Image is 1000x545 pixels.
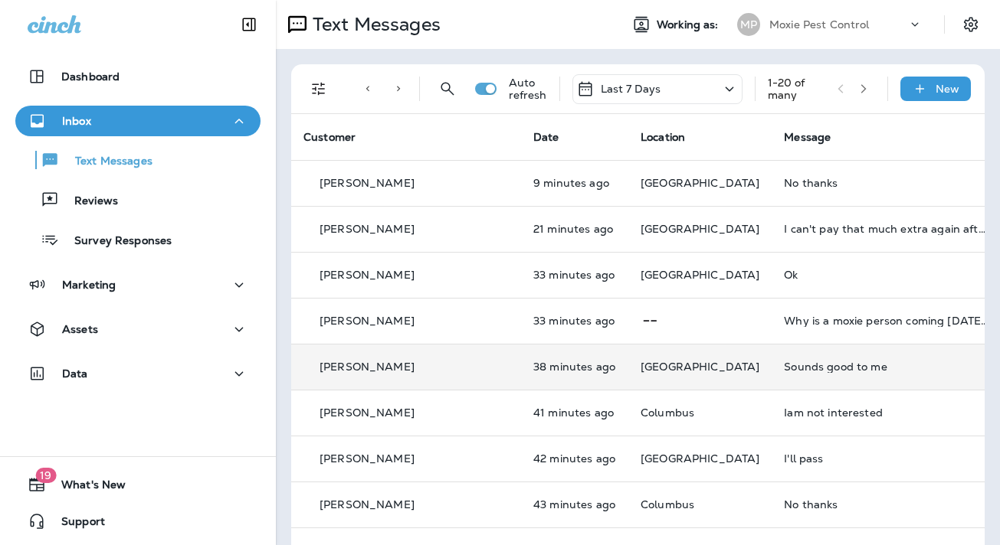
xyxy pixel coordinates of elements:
p: [PERSON_NAME] [320,223,415,235]
span: Support [46,515,105,534]
p: Aug 19, 2025 12:28 PM [533,177,616,189]
div: I'll pass [784,452,989,465]
span: Customer [303,130,356,144]
span: [GEOGRAPHIC_DATA] [641,222,759,236]
p: Marketing [62,279,116,291]
p: Aug 19, 2025 11:54 AM [533,452,616,465]
p: Aug 19, 2025 12:04 PM [533,269,616,281]
p: Dashboard [61,70,120,83]
p: Auto refresh [509,77,547,101]
button: Support [15,506,261,537]
div: MP [737,13,760,36]
p: Aug 19, 2025 11:54 AM [533,498,616,511]
p: Text Messages [307,13,441,36]
p: Assets [62,323,98,335]
p: [PERSON_NAME] [320,177,415,189]
p: Last 7 Days [601,83,661,95]
button: Settings [957,11,985,38]
button: Text Messages [15,144,261,176]
button: Reviews [15,184,261,216]
button: Data [15,358,261,389]
p: [PERSON_NAME] [320,269,415,281]
p: [PERSON_NAME] [320,452,415,465]
p: Moxie Pest Control [769,18,870,31]
span: [GEOGRAPHIC_DATA] [641,360,759,374]
span: What's New [46,478,126,497]
div: No thanks [784,498,989,511]
p: [PERSON_NAME] [320,315,415,327]
button: Marketing [15,269,261,300]
div: Why is a moxie person coming today then! Please call me asap! [784,315,989,327]
span: Columbus [641,406,694,419]
button: Inbox [15,106,261,136]
p: Survey Responses [59,234,172,249]
span: [GEOGRAPHIC_DATA] [641,452,759,465]
p: Reviews [59,194,118,209]
span: [GEOGRAPHIC_DATA] [641,268,759,282]
button: 19What's New [15,469,261,500]
span: Working as: [657,18,722,31]
span: Date [533,130,559,144]
span: Columbus [641,498,694,511]
div: No thanks [784,177,989,189]
button: Filters [303,73,334,104]
p: Aug 19, 2025 11:59 AM [533,361,616,373]
div: 1 - 20 of many [768,77,825,101]
div: Sounds good to me [784,361,989,373]
p: Aug 19, 2025 11:55 AM [533,406,616,419]
button: Search Messages [432,73,463,104]
span: 19 [35,468,56,483]
div: Ok [784,269,989,281]
div: Iam not interested [784,406,989,419]
span: Message [784,130,831,144]
p: Data [62,367,88,380]
p: [PERSON_NAME] [320,361,415,373]
span: [GEOGRAPHIC_DATA] [641,176,759,190]
p: Aug 19, 2025 12:04 PM [533,315,616,327]
p: [PERSON_NAME] [320,406,415,419]
button: Dashboard [15,61,261,92]
p: Aug 19, 2025 12:16 PM [533,223,616,235]
button: Collapse Sidebar [228,9,270,40]
p: [PERSON_NAME] [320,498,415,511]
p: New [936,83,959,95]
span: Location [641,130,685,144]
p: Inbox [62,115,91,127]
button: Survey Responses [15,224,261,256]
div: I can't pay that much extra again after I did for the last two extra treatment events [784,223,989,235]
button: Assets [15,314,261,344]
p: Text Messages [60,155,152,169]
